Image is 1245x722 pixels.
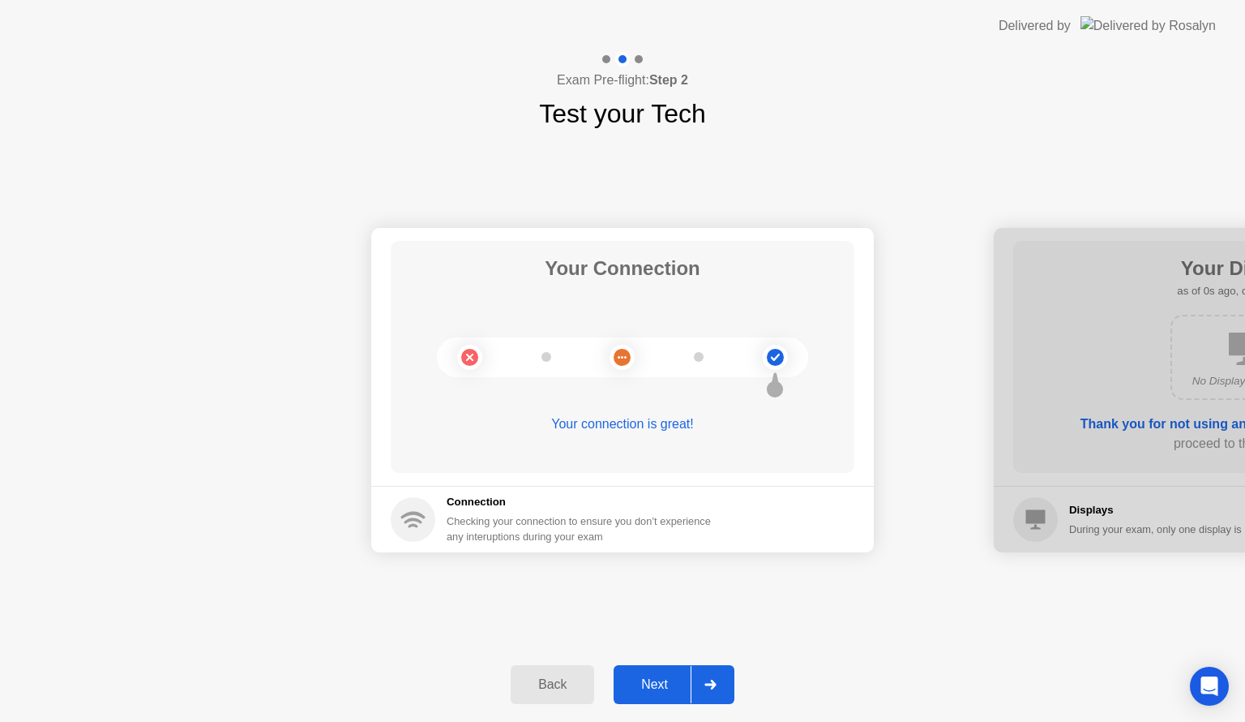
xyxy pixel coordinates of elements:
[618,677,691,692] div: Next
[557,71,688,90] h4: Exam Pre-flight:
[545,254,700,283] h1: Your Connection
[447,514,721,544] div: Checking your connection to ensure you don’t experience any interuptions during your exam
[447,494,721,510] h5: Connection
[539,94,706,133] h1: Test your Tech
[391,415,854,434] div: Your connection is great!
[614,665,734,704] button: Next
[1080,16,1216,35] img: Delivered by Rosalyn
[649,73,688,87] b: Step 2
[516,677,589,692] div: Back
[511,665,594,704] button: Back
[1190,667,1229,706] div: Open Intercom Messenger
[999,16,1071,36] div: Delivered by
